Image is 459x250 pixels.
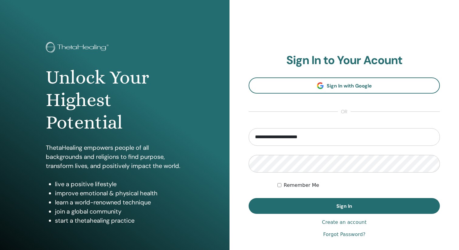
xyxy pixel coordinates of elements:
span: Sign In with Google [327,83,372,89]
a: Sign In with Google [249,77,440,94]
span: or [338,108,351,115]
label: Remember Me [284,182,319,189]
h2: Sign In to Your Acount [249,53,440,67]
li: learn a world-renowned technique [55,198,184,207]
a: Create an account [322,219,366,226]
a: Forgot Password? [323,231,365,238]
li: live a positive lifestyle [55,180,184,189]
span: Sign In [336,203,352,209]
li: join a global community [55,207,184,216]
li: improve emotional & physical health [55,189,184,198]
h1: Unlock Your Highest Potential [46,66,184,134]
div: Keep me authenticated indefinitely or until I manually logout [277,182,440,189]
p: ThetaHealing empowers people of all backgrounds and religions to find purpose, transform lives, a... [46,143,184,170]
li: start a thetahealing practice [55,216,184,225]
button: Sign In [249,198,440,214]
